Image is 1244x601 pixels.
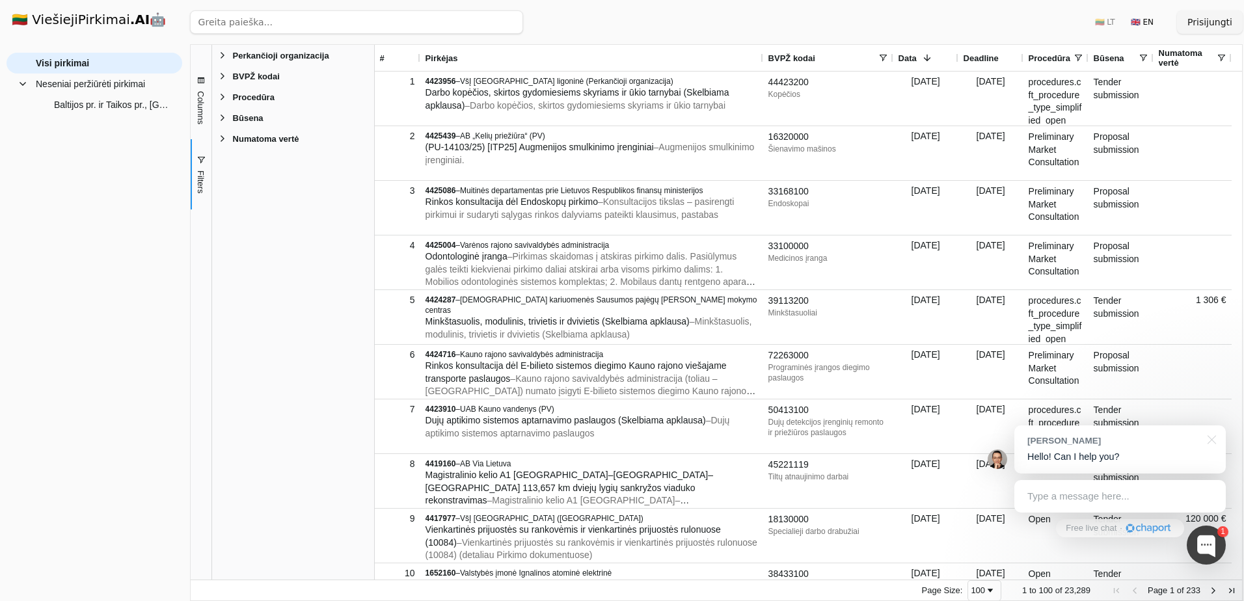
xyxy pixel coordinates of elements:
[1088,345,1154,399] div: Proposal submission
[1056,519,1183,537] a: Free live chat·
[768,513,888,526] div: 18130000
[460,514,643,523] span: VšĮ [GEOGRAPHIC_DATA] ([GEOGRAPHIC_DATA])
[971,585,985,595] div: 100
[768,131,888,144] div: 16320000
[54,95,169,114] span: Baltijos pr. ir Taikos pr., [GEOGRAPHIC_DATA], žiedinės sankryžos pėsčiųjų takų ir laiptų paprast...
[212,45,374,149] div: Filter List 5 Filters
[426,470,713,505] span: Magistralinio kelio A1 [GEOGRAPHIC_DATA]–[GEOGRAPHIC_DATA]–[GEOGRAPHIC_DATA] 113,657 km dviejų ly...
[1023,235,1088,289] div: Preliminary Market Consultation
[768,53,815,63] span: BVPŽ kodai
[893,454,958,508] div: [DATE]
[1022,585,1027,595] span: 1
[460,186,703,195] span: Muitinės departamentas prie Lietuvos Respublikos finansų ministerijos
[426,459,456,468] span: 4419160
[893,345,958,399] div: [DATE]
[426,241,456,250] span: 4425004
[1027,450,1213,464] p: Hello! Can I help you?
[958,509,1023,563] div: [DATE]
[426,568,456,578] span: 1652160
[1064,585,1090,595] span: 23,289
[1123,12,1161,33] button: 🇬🇧 EN
[1088,290,1154,344] div: Tender submission
[768,89,888,100] div: Kopėčios
[1154,290,1232,344] div: 1 306 €
[1177,585,1184,595] span: of
[426,185,758,196] div: –
[1023,126,1088,180] div: Preliminary Market Consultation
[1027,434,1200,447] div: [PERSON_NAME]
[380,291,415,310] div: 5
[426,87,729,111] span: Darbo kopėčios, skirtos gydomiesiems skyriams ir ūkio tarnybai (Skelbiama apklausa)
[768,76,888,89] div: 44423200
[460,241,609,250] span: Varėnos rajono savivaldybės administracija
[1023,290,1088,344] div: procedures.cft_procedure_type_simplified_open
[426,251,755,300] span: – Pirkimas skaidomas į atskiras pirkimo dalis. Pasiūlymus galės teikti kiekvienai pirkimo daliai ...
[1023,72,1088,126] div: procedures.cft_procedure_type_simplified_open
[1023,399,1088,453] div: procedures.cft_procedure_type_simplified_open
[130,12,150,27] strong: .AI
[426,360,727,384] span: Rinkos konsultacija dėl E-bilieto sistemos diegimo Kauno rajono viešajame transporte paslaugos
[1148,585,1167,595] span: Page
[426,295,758,315] div: –
[233,113,264,123] span: Būsena
[1170,585,1174,595] span: 1
[958,181,1023,235] div: [DATE]
[768,349,888,362] div: 72263000
[1088,72,1154,126] div: Tender submission
[768,295,888,308] div: 39113200
[426,373,756,511] span: – Kauno rajono savivaldybės administracija (toliau – [GEOGRAPHIC_DATA]) numato įsigyti E-bilieto ...
[426,415,706,425] span: Dujų aptikimo sistemos aptarnavimo paslaugos (Skelbiama apklausa)
[1186,585,1200,595] span: 233
[426,295,456,304] span: 4424287
[958,345,1023,399] div: [DATE]
[426,186,456,195] span: 4425086
[768,144,888,154] div: Šienavimo mašinos
[893,126,958,180] div: [DATE]
[426,251,507,261] span: Odontologinė įranga
[958,454,1023,508] div: [DATE]
[967,580,1001,601] div: Page Size
[36,53,89,73] span: Visi pirkimai
[460,131,545,140] span: AB „Kelių priežiūra“ (PV)
[958,235,1023,289] div: [DATE]
[380,127,415,146] div: 2
[460,568,612,578] span: Valstybės įmonė Ignalinos atominė elektrinė
[988,449,1007,469] img: Jonas
[426,316,690,327] span: Minkštasuolis, modulinis, trivietis ir dvivietis (Skelbiama apklausa)
[1088,126,1154,180] div: Proposal submission
[190,10,523,34] input: Greita paieška...
[1088,399,1154,453] div: Tender submission
[608,579,676,589] span: – Pirkimo Nr. 985
[380,181,415,200] div: 3
[460,405,554,414] span: UAB Kauno vandenys (PV)
[426,316,752,340] span: – Minkštasuolis, modulinis, trivietis ir dvivietis (Skelbiama apklausa)
[1177,10,1243,34] button: Prisijungti
[426,53,458,63] span: Pirkėjas
[768,526,888,537] div: Specialieji darbo drabužiai
[380,564,415,583] div: 10
[426,579,609,589] span: Masių spektrometras su instaliavimu pirkimas
[426,405,456,414] span: 4423910
[426,459,758,469] div: –
[380,345,415,364] div: 6
[426,131,456,140] span: 4425439
[768,362,888,383] div: Programinės įrangos diegimo paslaugos
[196,91,206,124] span: Columns
[893,290,958,344] div: [DATE]
[426,77,456,86] span: 4423956
[426,404,758,414] div: –
[768,240,888,253] div: 33100000
[768,185,888,198] div: 33168100
[768,198,888,209] div: Endoskopai
[426,495,718,531] span: – Magistralinio kelio A1 [GEOGRAPHIC_DATA]–[GEOGRAPHIC_DATA]–[GEOGRAPHIC_DATA] 113,657 km dviejų ...
[1023,345,1088,399] div: Preliminary Market Consultation
[899,53,917,63] span: Data
[465,100,725,111] span: – Darbo kopėčios, skirtos gydomiesiems skyriams ir ūkio tarnybai
[233,134,299,144] span: Numatoma vertė
[426,131,758,141] div: –
[380,509,415,528] div: 9
[1023,509,1088,563] div: Open
[1014,480,1226,513] div: Type a message here...
[1088,235,1154,289] div: Proposal submission
[426,537,757,561] span: – Vienkartinės prijuostės su rankovėmis ir vienkartinės prijuostės rulonuose (10084) (detaliau Pi...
